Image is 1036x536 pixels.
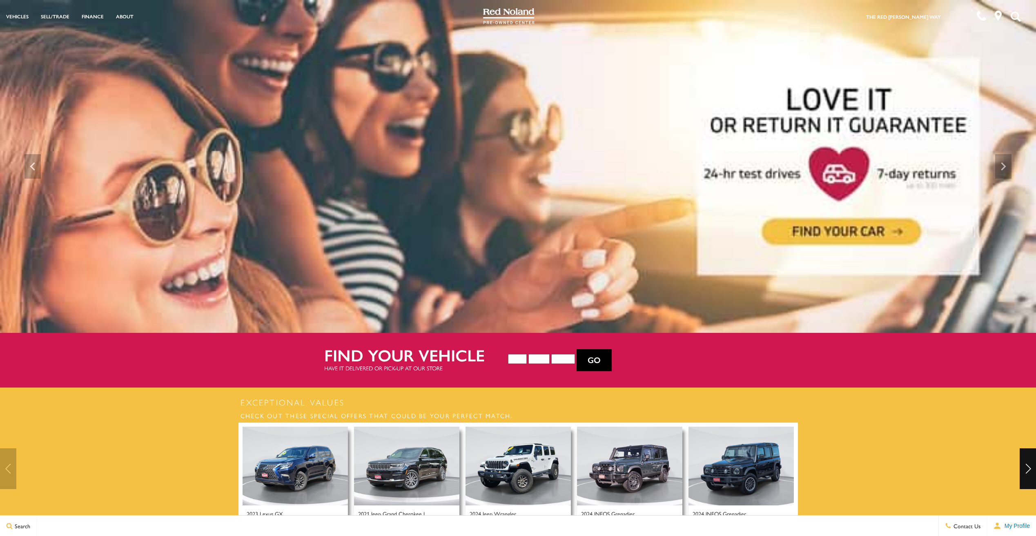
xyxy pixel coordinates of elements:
[371,509,381,518] span: Jeep
[324,364,508,372] p: Have it delivered or pick-up at our store
[238,408,798,423] h3: Check out these special offers that could be your perfect match.
[688,427,794,532] a: Used 2024 INEOS Grenadier Fieldmaster Edition With Navigation & 4WD 2024 INEOS Grenadier $74,983
[483,8,535,24] img: Red Noland Pre-Owned
[483,509,492,518] span: Jeep
[594,509,610,518] span: INEOS
[25,154,41,179] div: Previous
[243,427,348,506] img: Used 2023 Lexus GX 460 With Navigation & 4WD
[611,509,635,518] span: Grenadier
[494,509,516,518] span: Wrangler
[358,509,370,518] span: 2021
[508,354,527,364] select: Vehicle Year
[466,427,571,532] a: Used 2024 Jeep Wrangler Rubicon 392 With Navigation & 4WD 2024 Jeep Wrangler $73,998
[577,427,682,532] a: Used 2024 INEOS Grenadier Trialmaster Edition With Navigation & 4WD 2024 INEOS Grenadier $74,983
[238,396,798,408] h2: Exceptional Values
[528,354,550,364] select: Vehicle Make
[987,516,1036,536] button: Open user profile menu
[688,427,794,506] img: Used 2024 INEOS Grenadier Fieldmaster Edition With Navigation & 4WD
[951,522,980,530] span: Contact Us
[466,427,571,506] img: Used 2024 Jeep Wrangler Rubicon 392 With Navigation & 4WD
[470,509,481,518] span: 2024
[995,154,1011,179] div: Next
[260,509,273,518] span: Lexus
[866,13,941,20] a: The Red [PERSON_NAME] Way
[577,349,612,371] button: Go
[275,509,283,518] span: GX
[693,509,704,518] span: 2024
[723,509,746,518] span: Grenadier
[13,522,30,530] span: Search
[1007,0,1024,32] button: Open the search field
[1001,523,1030,529] span: My Profile
[354,427,459,506] img: Used 2021 Jeep Grand Cherokee L Summit With Navigation & 4WD
[1020,448,1036,489] div: Next
[247,509,258,518] span: 2023
[577,427,682,506] img: Used 2024 INEOS Grenadier Trialmaster Edition With Navigation & 4WD
[383,509,426,518] span: Grand Cherokee L
[324,346,508,364] h2: Find your vehicle
[243,427,348,532] a: Used 2023 Lexus GX 460 With Navigation & 4WD 2023 Lexus GX $55,799
[706,509,721,518] span: INEOS
[551,354,575,364] select: Vehicle Model
[483,11,535,19] a: Red Noland Pre-Owned
[581,509,593,518] span: 2024
[354,427,459,532] a: Used 2021 Jeep Grand Cherokee L Summit With Navigation & 4WD 2021 Jeep Grand Cherokee L $36,955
